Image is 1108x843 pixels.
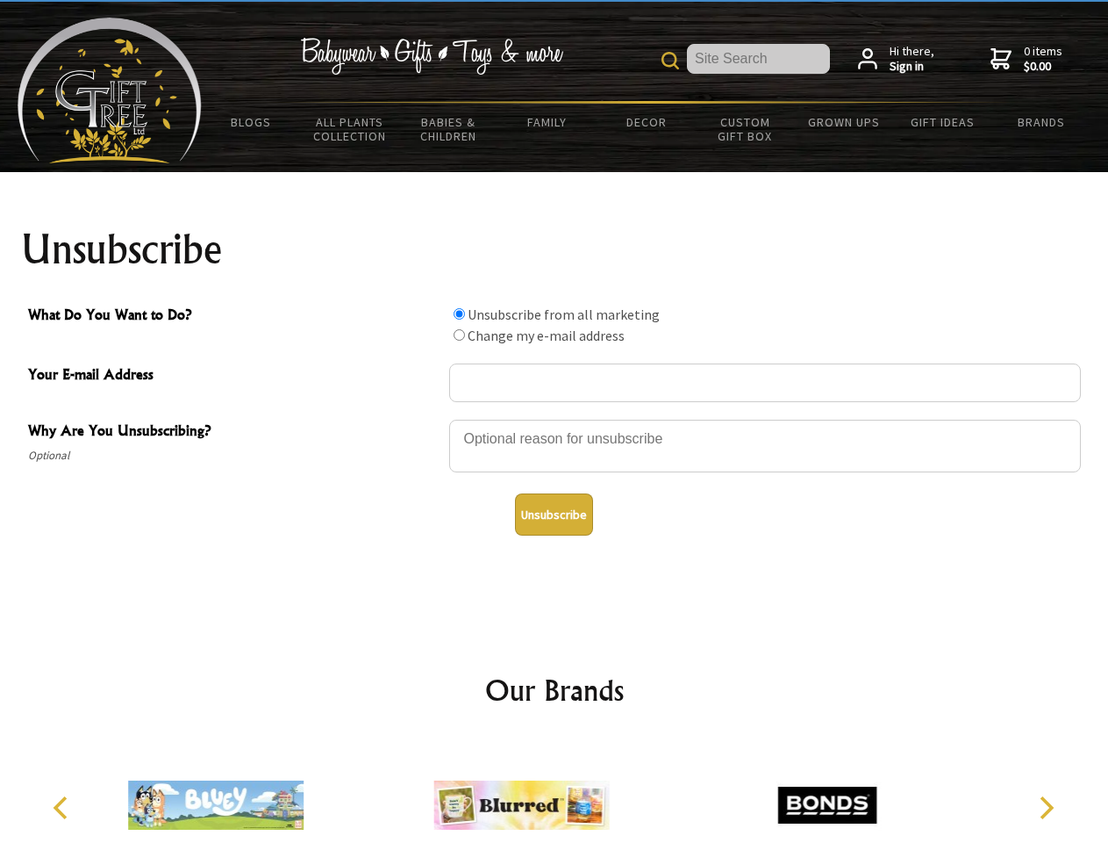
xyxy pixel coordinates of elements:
a: Family [498,104,597,140]
span: What Do You Want to Do? [28,304,440,329]
textarea: Why Are You Unsubscribing? [449,420,1081,472]
strong: Sign in [890,59,934,75]
span: Hi there, [890,44,934,75]
a: Babies & Children [399,104,498,155]
input: What Do You Want to Do? [454,308,465,320]
button: Previous [44,789,82,827]
a: 0 items$0.00 [990,44,1062,75]
h2: Our Brands [35,669,1074,711]
a: Custom Gift Box [696,104,795,155]
a: Grown Ups [794,104,893,140]
img: product search [661,52,679,69]
img: Babyware - Gifts - Toys and more... [18,18,202,163]
span: Your E-mail Address [28,364,440,389]
h1: Unsubscribe [21,228,1088,270]
label: Unsubscribe from all marketing [468,306,660,323]
input: What Do You Want to Do? [454,329,465,341]
span: 0 items [1024,43,1062,75]
strong: $0.00 [1024,59,1062,75]
a: Decor [597,104,696,140]
img: Babywear - Gifts - Toys & more [300,38,563,75]
span: Why Are You Unsubscribing? [28,420,440,445]
a: Hi there,Sign in [858,44,934,75]
label: Change my e-mail address [468,327,625,344]
input: Your E-mail Address [449,364,1081,402]
button: Unsubscribe [515,494,593,536]
button: Next [1026,789,1065,827]
a: All Plants Collection [301,104,400,155]
input: Site Search [687,44,830,74]
a: Brands [992,104,1091,140]
span: Optional [28,445,440,466]
a: Gift Ideas [893,104,992,140]
a: BLOGS [202,104,301,140]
